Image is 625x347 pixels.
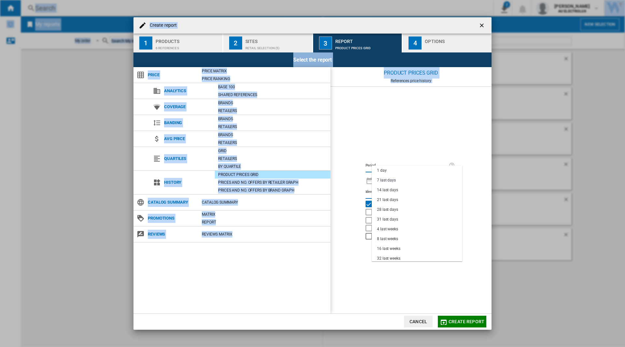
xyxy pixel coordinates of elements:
[377,168,387,173] div: 1 day
[377,256,400,261] div: 32 last weeks
[377,236,398,242] div: 8 last weeks
[377,197,398,203] div: 21 last days
[377,207,398,212] div: 28 last days
[377,246,400,252] div: 16 last weeks
[377,187,398,193] div: 14 last days
[377,226,398,232] div: 4 last weeks
[377,217,398,222] div: 31 last days
[377,178,396,183] div: 7 last days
